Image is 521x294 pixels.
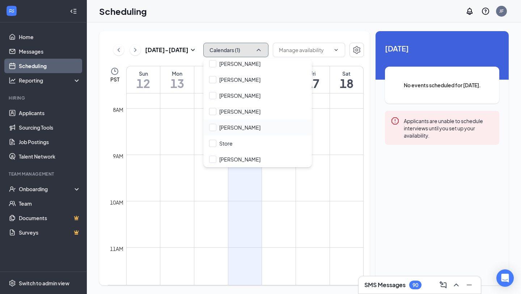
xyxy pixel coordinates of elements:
a: Job Postings [19,135,81,149]
svg: ChevronUp [452,281,461,289]
h1: 17 [296,77,330,89]
svg: Analysis [9,77,16,84]
a: October 14, 2025 [194,66,228,93]
span: PST [110,76,119,83]
button: Settings [350,43,364,57]
div: Open Intercom Messenger [496,269,514,287]
a: October 17, 2025 [296,66,330,93]
div: 10am [109,198,125,206]
div: Reporting [19,77,81,84]
button: ComposeMessage [437,279,449,291]
div: Hiring [9,95,79,101]
h1: Scheduling [99,5,147,17]
a: October 18, 2025 [330,66,363,93]
div: Fri [296,70,330,77]
a: Applicants [19,106,81,120]
a: October 13, 2025 [160,66,194,93]
div: 90 [412,282,418,288]
a: Messages [19,44,81,59]
span: [DATE] [385,43,499,54]
div: Sun [127,70,160,77]
h3: [DATE] - [DATE] [145,46,189,54]
svg: ChevronLeft [115,46,122,54]
div: Mon [160,70,194,77]
button: ChevronUp [450,279,462,291]
a: Team [19,196,81,211]
a: October 12, 2025 [127,66,160,93]
svg: WorkstreamLogo [8,7,15,14]
h1: 13 [160,77,194,89]
a: Talent Network [19,149,81,164]
button: ChevronLeft [113,45,124,55]
h3: SMS Messages [364,281,406,289]
svg: Clock [110,67,119,76]
svg: SmallChevronDown [189,46,197,54]
button: Minimize [463,279,475,291]
svg: Error [391,117,399,125]
svg: Minimize [465,281,474,289]
svg: ChevronRight [132,46,139,54]
h1: 14 [194,77,228,89]
a: Scheduling [19,59,81,73]
div: Team Management [9,171,79,177]
span: No events scheduled for [DATE]. [399,81,485,89]
button: Calendars (1)ChevronUp [203,43,268,57]
svg: Settings [352,46,361,54]
div: Applicants are unable to schedule interviews until you set up your availability. [404,117,494,139]
svg: Notifications [465,7,474,16]
svg: Collapse [70,8,77,15]
a: DocumentsCrown [19,211,81,225]
div: Tue [194,70,228,77]
div: Switch to admin view [19,280,69,287]
svg: ChevronUp [255,46,262,54]
h1: 12 [127,77,160,89]
button: ChevronRight [130,45,141,55]
svg: ChevronDown [333,47,339,53]
div: 8am [111,106,125,114]
h1: 18 [330,77,363,89]
svg: QuestionInfo [481,7,490,16]
input: Manage availability [279,46,330,54]
a: Home [19,30,81,44]
svg: ComposeMessage [439,281,448,289]
div: JF [499,8,504,14]
svg: UserCheck [9,185,16,193]
a: Sourcing Tools [19,120,81,135]
a: SurveysCrown [19,225,81,240]
div: Onboarding [19,185,75,193]
div: 9am [111,152,125,160]
div: Sat [330,70,363,77]
svg: Settings [9,280,16,287]
div: 11am [109,245,125,253]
